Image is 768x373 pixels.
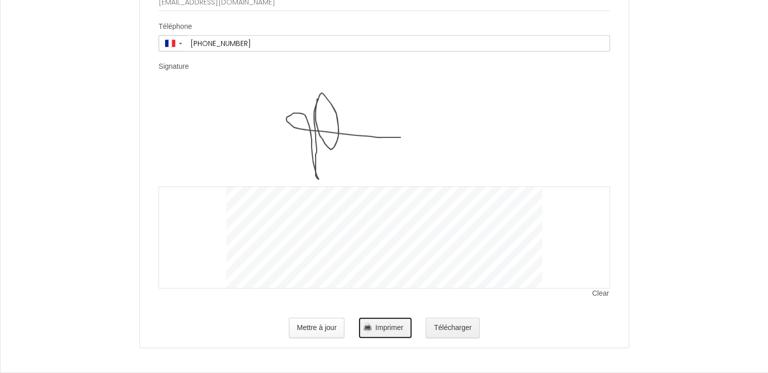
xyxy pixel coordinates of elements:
button: Télécharger [426,318,480,338]
button: Imprimer [359,318,411,338]
label: Signature [159,62,189,72]
span: Imprimer [375,323,403,332]
input: +33 6 12 34 56 78 [187,36,609,51]
img: printer.png [364,323,372,331]
img: signature [227,85,542,186]
span: Clear [592,289,610,299]
button: Mettre à jour [289,318,345,338]
label: Téléphone [159,22,192,32]
span: ▼ [178,41,183,45]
